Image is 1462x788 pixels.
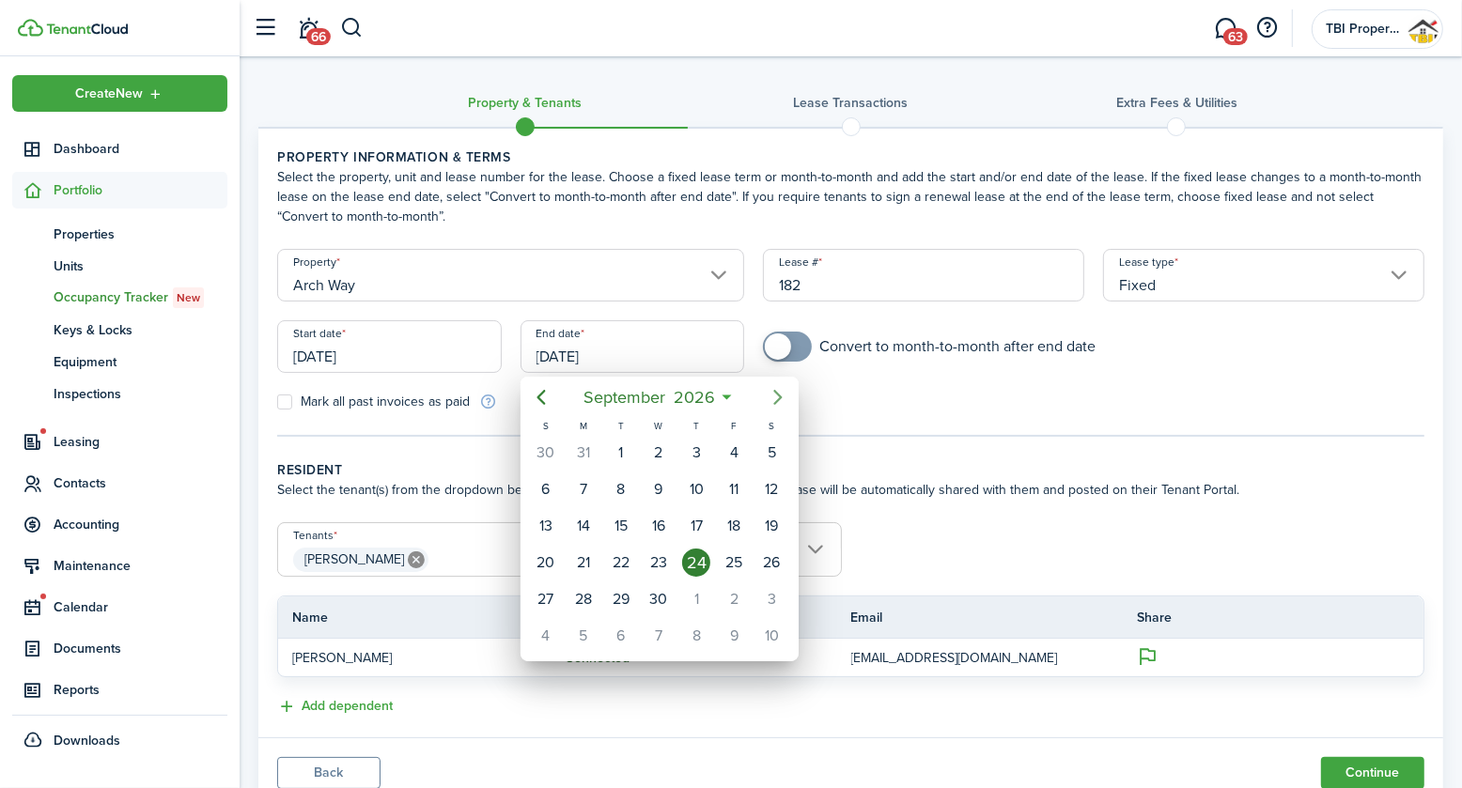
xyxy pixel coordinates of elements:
[720,512,748,540] div: Friday, September 18, 2026
[682,512,710,540] div: Thursday, September 17, 2026
[677,418,715,434] div: T
[758,622,786,650] div: Saturday, October 10, 2026
[645,439,673,467] div: Wednesday, September 2, 2026
[682,549,710,577] div: Thursday, September 24, 2026
[753,418,790,434] div: S
[607,475,635,503] div: Tuesday, September 8, 2026
[758,475,786,503] div: Saturday, September 12, 2026
[569,585,598,613] div: Monday, September 28, 2026
[758,549,786,577] div: Saturday, September 26, 2026
[645,512,673,540] div: Wednesday, September 16, 2026
[682,475,710,503] div: Thursday, September 10, 2026
[532,549,560,577] div: Sunday, September 20, 2026
[759,379,797,416] mbsc-button: Next page
[569,475,598,503] div: Monday, September 7, 2026
[565,418,602,434] div: M
[569,512,598,540] div: Monday, September 14, 2026
[532,512,560,540] div: Sunday, September 13, 2026
[758,585,786,613] div: Saturday, October 3, 2026
[682,622,710,650] div: Thursday, October 8, 2026
[758,512,786,540] div: Saturday, September 19, 2026
[569,622,598,650] div: Monday, October 5, 2026
[720,622,748,650] div: Friday, October 9, 2026
[645,585,673,613] div: Wednesday, September 30, 2026
[607,585,635,613] div: Tuesday, September 29, 2026
[607,622,635,650] div: Tuesday, October 6, 2026
[720,585,748,613] div: Friday, October 2, 2026
[607,512,635,540] div: Tuesday, September 15, 2026
[640,418,677,434] div: W
[532,475,560,503] div: Sunday, September 6, 2026
[720,475,748,503] div: Friday, September 11, 2026
[607,439,635,467] div: Tuesday, September 1, 2026
[720,439,748,467] div: Friday, September 4, 2026
[720,549,748,577] div: Friday, September 25, 2026
[532,439,560,467] div: Sunday, August 30, 2026
[569,439,598,467] div: Monday, August 31, 2026
[532,585,560,613] div: Sunday, September 27, 2026
[670,380,720,414] span: 2026
[527,418,565,434] div: S
[682,439,710,467] div: Thursday, September 3, 2026
[758,439,786,467] div: Saturday, September 5, 2026
[572,380,727,414] mbsc-button: September2026
[580,380,670,414] span: September
[645,622,673,650] div: Wednesday, October 7, 2026
[522,379,560,416] mbsc-button: Previous page
[607,549,635,577] div: Tuesday, September 22, 2026
[645,549,673,577] div: Wednesday, September 23, 2026
[532,622,560,650] div: Sunday, October 4, 2026
[682,585,710,613] div: Thursday, October 1, 2026
[602,418,640,434] div: T
[715,418,753,434] div: F
[645,475,673,503] div: Wednesday, September 9, 2026
[569,549,598,577] div: Monday, September 21, 2026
